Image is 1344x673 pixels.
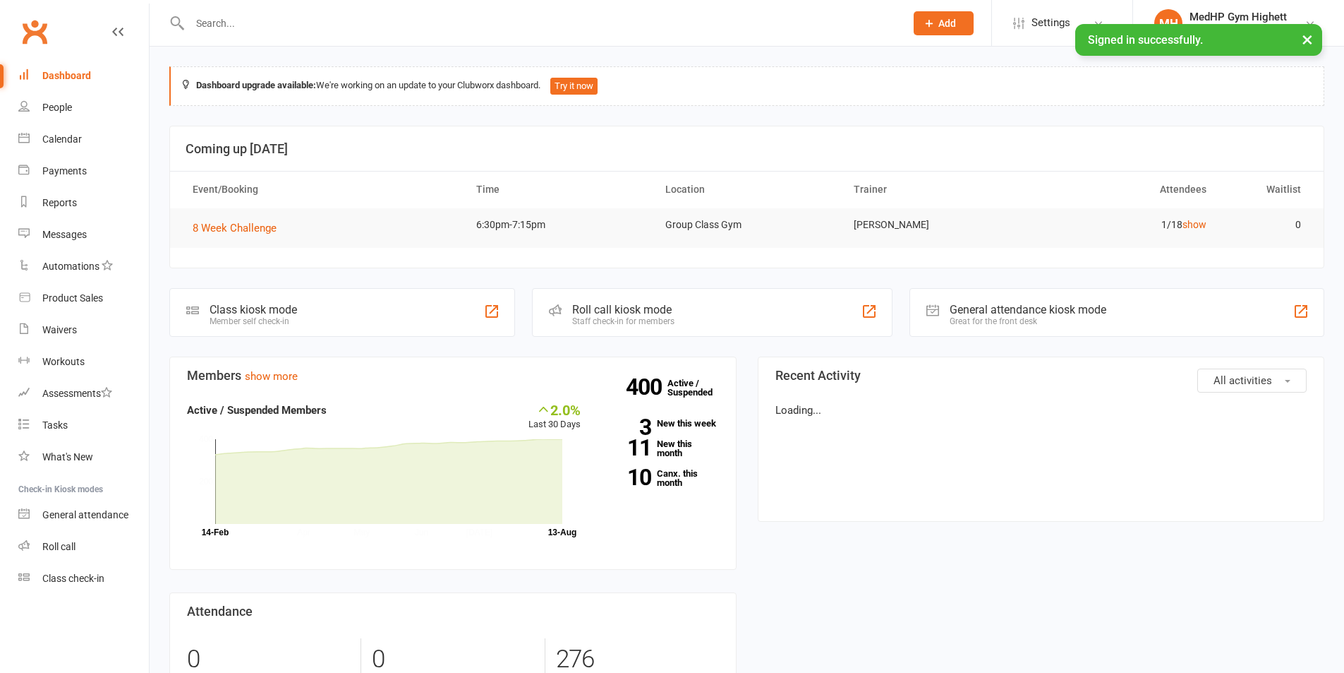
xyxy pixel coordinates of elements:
[18,378,149,410] a: Assessments
[18,410,149,441] a: Tasks
[18,60,149,92] a: Dashboard
[187,404,327,417] strong: Active / Suspended Members
[602,419,719,428] a: 3New this week
[169,66,1324,106] div: We're working on an update to your Clubworx dashboard.
[1197,369,1307,393] button: All activities
[602,469,719,487] a: 10Canx. this month
[42,541,75,552] div: Roll call
[1030,208,1219,242] td: 1/18
[180,172,464,208] th: Event/Booking
[245,370,298,383] a: show more
[841,172,1030,208] th: Trainer
[667,368,729,407] a: 400Active / Suspended
[42,388,112,399] div: Assessments
[42,197,77,208] div: Reports
[550,78,598,95] button: Try it now
[18,531,149,563] a: Roll call
[42,509,128,520] div: General attendance
[42,229,87,240] div: Messages
[18,251,149,282] a: Automations
[1030,172,1219,208] th: Attendees
[1088,33,1203,47] span: Signed in successfully.
[18,187,149,219] a: Reports
[938,18,956,29] span: Add
[572,316,674,326] div: Staff check-in for members
[1219,172,1314,208] th: Waitlist
[1295,24,1320,54] button: ×
[196,80,316,90] strong: Dashboard upgrade available:
[42,324,77,335] div: Waivers
[950,316,1106,326] div: Great for the front desk
[42,419,68,431] div: Tasks
[18,155,149,187] a: Payments
[18,563,149,595] a: Class kiosk mode
[653,172,842,208] th: Location
[775,369,1307,383] h3: Recent Activity
[18,124,149,155] a: Calendar
[18,282,149,314] a: Product Sales
[193,222,277,234] span: 8 Week Challenge
[42,451,93,463] div: What's New
[17,14,52,49] a: Clubworx
[1154,9,1182,37] div: MH
[653,208,842,242] td: Group Class Gym
[1031,7,1070,39] span: Settings
[1189,11,1287,23] div: MedHP Gym Highett
[186,13,895,33] input: Search...
[602,437,651,458] strong: 11
[210,303,297,316] div: Class kiosk mode
[1182,219,1206,230] a: show
[42,573,104,584] div: Class check-in
[42,133,82,145] div: Calendar
[572,303,674,316] div: Roll call kiosk mode
[1219,208,1314,242] td: 0
[42,261,99,272] div: Automations
[42,292,103,304] div: Product Sales
[950,303,1106,316] div: General attendance kiosk mode
[18,314,149,346] a: Waivers
[602,439,719,458] a: 11New this month
[42,70,91,81] div: Dashboard
[42,102,72,113] div: People
[602,417,651,438] strong: 3
[193,220,286,237] button: 8 Week Challenge
[210,316,297,326] div: Member self check-in
[528,402,581,432] div: Last 30 Days
[775,402,1307,419] p: Loading...
[18,92,149,124] a: People
[626,376,667,398] strong: 400
[1189,23,1287,36] div: MedHP
[186,142,1308,156] h3: Coming up [DATE]
[18,441,149,473] a: What's New
[18,219,149,251] a: Messages
[18,346,149,378] a: Workouts
[42,356,85,367] div: Workouts
[187,604,719,619] h3: Attendance
[602,467,651,488] strong: 10
[841,208,1030,242] td: [PERSON_NAME]
[42,165,87,177] div: Payments
[1213,374,1272,387] span: All activities
[187,369,719,383] h3: Members
[464,208,653,242] td: 6:30pm-7:15pm
[464,172,653,208] th: Time
[528,402,581,417] div: 2.0%
[18,499,149,531] a: General attendance kiosk mode
[914,11,974,35] button: Add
